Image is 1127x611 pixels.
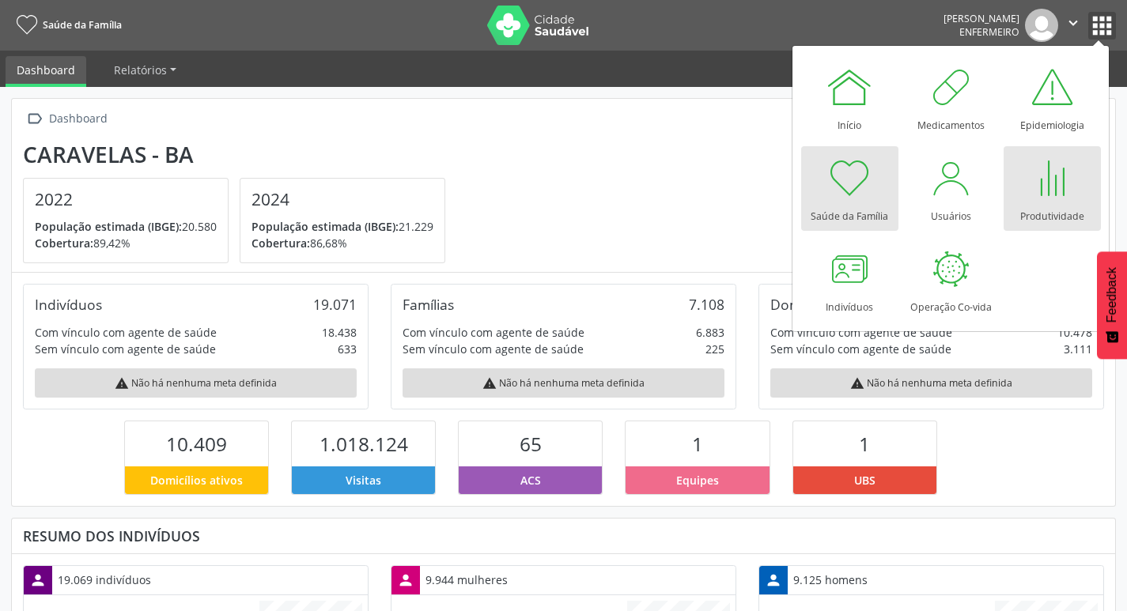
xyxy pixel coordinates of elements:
a: Dashboard [6,56,86,87]
a: Relatórios [103,56,187,84]
a:  Dashboard [23,107,110,130]
span: 65 [520,431,542,457]
div: Não há nenhuma meta definida [35,368,357,398]
span: Saúde da Família [43,18,122,32]
button:  [1058,9,1088,42]
a: Produtividade [1004,146,1101,231]
div: Com vínculo com agente de saúde [35,324,217,341]
span: Equipes [676,472,719,488]
i:  [1065,14,1082,32]
div: Famílias [403,296,454,313]
div: Com vínculo com agente de saúde [403,324,584,341]
div: 7.108 [689,296,724,313]
i: person [765,571,782,589]
a: Epidemiologia [1004,55,1101,140]
span: 1 [859,431,870,457]
span: Cobertura: [35,236,93,251]
div: Sem vínculo com agente de saúde [403,341,584,357]
span: Domicílios ativos [150,472,243,488]
div: 225 [705,341,724,357]
div: 10.478 [1057,324,1092,341]
div: Com vínculo com agente de saúde [770,324,952,341]
div: 19.069 indivíduos [52,566,157,594]
div: Não há nenhuma meta definida [403,368,724,398]
a: Início [801,55,898,140]
i: warning [850,376,864,390]
a: Saúde da Família [11,12,122,38]
div: Indivíduos [35,296,102,313]
span: População estimada (IBGE): [251,219,399,234]
h4: 2022 [35,190,217,209]
span: ACS [520,472,541,488]
div: Sem vínculo com agente de saúde [770,341,951,357]
div: 19.071 [313,296,357,313]
div: 9.944 mulheres [420,566,513,594]
p: 21.229 [251,218,433,235]
p: 86,68% [251,235,433,251]
i:  [23,107,46,130]
div: Sem vínculo com agente de saúde [35,341,216,357]
a: Saúde da Família [801,146,898,231]
span: População estimada (IBGE): [35,219,182,234]
a: Indivíduos [801,237,898,322]
h4: 2024 [251,190,433,209]
i: person [397,571,414,589]
div: Não há nenhuma meta definida [770,368,1092,398]
span: 10.409 [166,431,227,457]
div: 6.883 [696,324,724,341]
button: Feedback - Mostrar pesquisa [1097,251,1127,359]
span: 1.018.124 [320,431,408,457]
i: warning [482,376,497,390]
div: 18.438 [322,324,357,341]
div: Dashboard [46,107,110,130]
img: img [1025,9,1058,42]
span: Feedback [1105,267,1119,322]
span: UBS [854,472,876,488]
div: Caravelas - BA [23,141,456,168]
div: 633 [338,341,357,357]
div: [PERSON_NAME] [944,12,1019,25]
span: 1 [692,431,703,457]
a: Medicamentos [902,55,1000,140]
span: Relatórios [114,62,167,77]
div: Domicílios [770,296,836,313]
i: warning [115,376,129,390]
button: apps [1088,12,1116,40]
div: Resumo dos indivíduos [23,527,1104,545]
a: Usuários [902,146,1000,231]
span: Enfermeiro [959,25,1019,39]
p: 20.580 [35,218,217,235]
span: Visitas [346,472,381,488]
div: 9.125 homens [788,566,873,594]
a: Operação Co-vida [902,237,1000,322]
p: 89,42% [35,235,217,251]
div: 3.111 [1064,341,1092,357]
span: Cobertura: [251,236,310,251]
